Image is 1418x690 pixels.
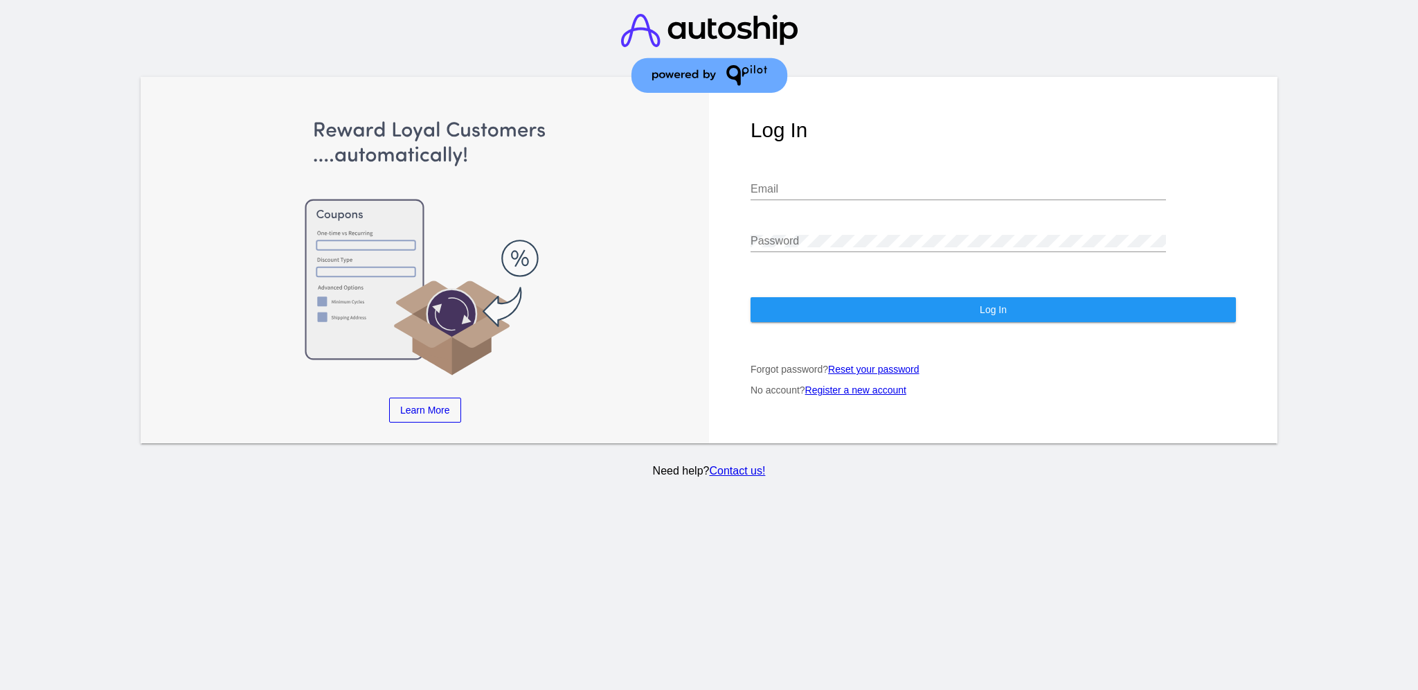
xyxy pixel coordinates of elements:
span: Learn More [400,405,450,416]
a: Register a new account [805,384,906,396]
a: Reset your password [828,364,919,375]
a: Contact us! [709,465,765,477]
p: Forgot password? [751,364,1236,375]
a: Learn More [389,398,461,423]
h1: Log In [751,118,1236,142]
span: Log In [980,304,1007,315]
img: Apply Coupons Automatically to Scheduled Orders with QPilot [182,118,667,378]
button: Log In [751,297,1236,322]
p: No account? [751,384,1236,396]
input: Email [751,183,1166,195]
p: Need help? [138,465,1280,477]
